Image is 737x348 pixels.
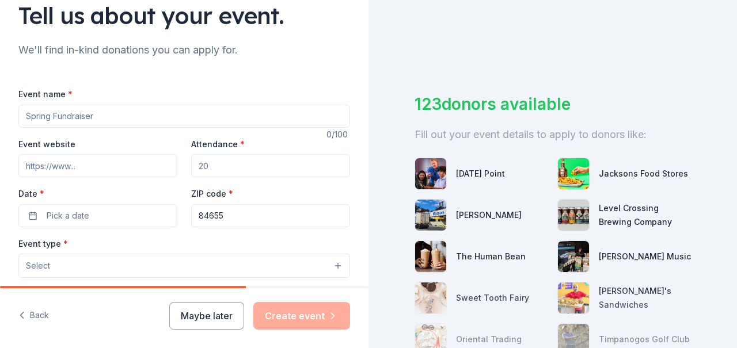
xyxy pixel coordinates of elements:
[415,125,691,144] div: Fill out your event details to apply to donors like:
[599,250,691,263] div: [PERSON_NAME] Music
[456,208,522,222] div: [PERSON_NAME]
[415,241,446,272] img: photo for The Human Bean
[18,89,73,100] label: Event name
[18,154,177,177] input: https://www...
[599,201,691,229] div: Level Crossing Brewing Company
[26,259,50,273] span: Select
[18,105,350,128] input: Spring Fundraiser
[456,250,526,263] div: The Human Bean
[18,238,68,250] label: Event type
[415,92,691,116] div: 123 donors available
[18,304,49,328] button: Back
[169,302,244,330] button: Maybe later
[599,167,688,181] div: Jacksons Food Stores
[191,139,245,150] label: Attendance
[18,204,177,227] button: Pick a date
[558,200,589,231] img: photo for Level Crossing Brewing Company
[191,154,350,177] input: 20
[191,188,233,200] label: ZIP code
[47,209,89,223] span: Pick a date
[415,200,446,231] img: photo for Matson
[191,204,350,227] input: 12345 (U.S. only)
[456,167,505,181] div: [DATE] Point
[415,158,446,189] img: photo for Thanksgiving Point
[18,188,177,200] label: Date
[18,41,350,59] div: We'll find in-kind donations you can apply for.
[558,241,589,272] img: photo for Alfred Music
[18,254,350,278] button: Select
[558,158,589,189] img: photo for Jacksons Food Stores
[18,139,75,150] label: Event website
[326,128,350,142] div: 0 /100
